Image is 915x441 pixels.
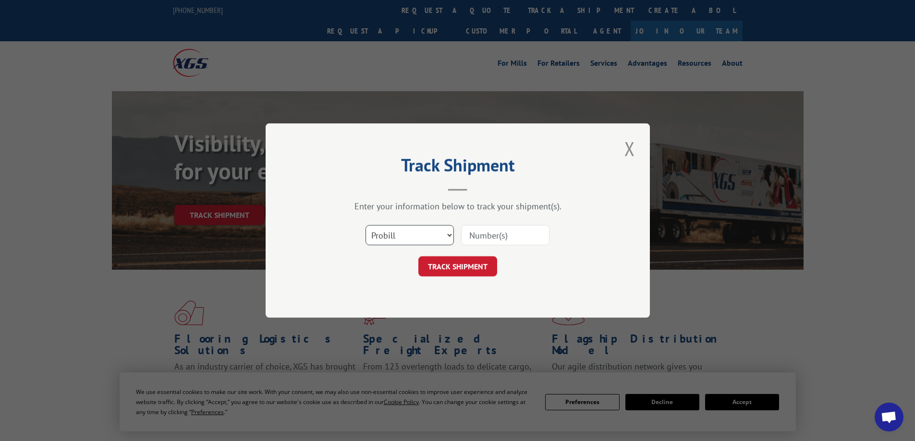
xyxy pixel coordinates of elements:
[875,403,903,431] a: Open chat
[461,225,549,245] input: Number(s)
[314,201,602,212] div: Enter your information below to track your shipment(s).
[314,158,602,177] h2: Track Shipment
[622,135,638,162] button: Close modal
[418,256,497,276] button: TRACK SHIPMENT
